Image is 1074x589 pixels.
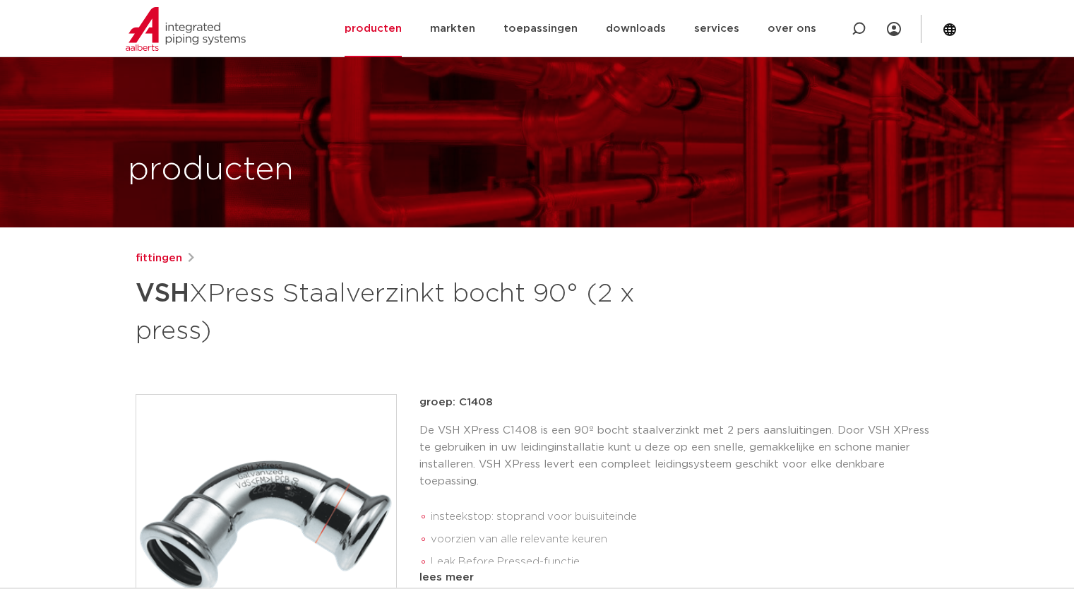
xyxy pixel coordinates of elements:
a: fittingen [136,250,182,267]
h1: XPress Staalverzinkt bocht 90° (2 x press) [136,273,666,349]
li: Leak Before Pressed-functie [431,551,939,573]
h1: producten [128,148,294,193]
li: insteekstop: stoprand voor buisuiteinde [431,506,939,528]
p: De VSH XPress C1408 is een 90º bocht staalverzinkt met 2 pers aansluitingen. Door VSH XPress te g... [419,422,939,490]
strong: VSH [136,281,189,307]
p: groep: C1408 [419,394,939,411]
li: voorzien van alle relevante keuren [431,528,939,551]
div: lees meer [419,569,939,586]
